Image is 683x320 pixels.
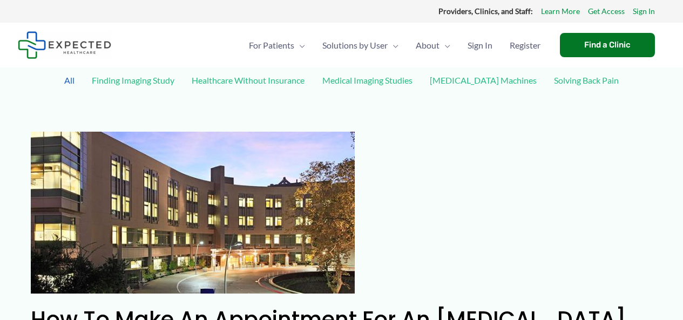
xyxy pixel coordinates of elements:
a: For PatientsMenu Toggle [240,26,314,64]
img: Expected Healthcare Logo - side, dark font, small [18,31,111,59]
a: Register [501,26,549,64]
a: Sign In [459,26,501,64]
a: Learn More [541,4,580,18]
span: Menu Toggle [294,26,305,64]
a: Finding Imaging Study [86,71,180,90]
a: Solving Back Pain [549,71,624,90]
nav: Primary Site Navigation [240,26,549,64]
img: How to Make an Appointment for an MRI at Camino Real [31,132,355,294]
a: Healthcare Without Insurance [186,71,310,90]
a: Solutions by UserMenu Toggle [314,26,407,64]
span: About [416,26,439,64]
span: Menu Toggle [439,26,450,64]
span: Register [510,26,540,64]
a: AboutMenu Toggle [407,26,459,64]
span: Sign In [468,26,492,64]
a: Medical Imaging Studies [317,71,418,90]
a: Read: How to Make an Appointment for an MRI at Camino Real [31,206,355,216]
a: All [59,71,80,90]
a: Get Access [588,4,625,18]
div: Post Filters [18,67,666,119]
span: Menu Toggle [388,26,398,64]
a: Sign In [633,4,655,18]
span: Solutions by User [322,26,388,64]
a: Find a Clinic [560,33,655,57]
span: For Patients [249,26,294,64]
strong: Providers, Clinics, and Staff: [438,6,533,16]
a: [MEDICAL_DATA] Machines [424,71,542,90]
